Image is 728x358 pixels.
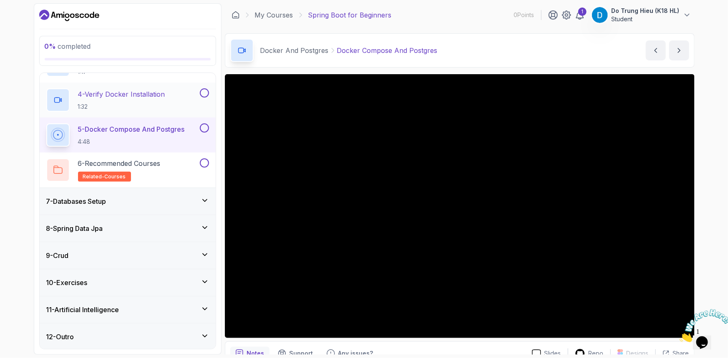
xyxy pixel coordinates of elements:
p: Spring Boot for Beginners [308,10,392,20]
button: 5-Docker Compose And Postgres4:48 [46,123,209,147]
a: Dashboard [232,11,240,19]
button: 10-Exercises [40,269,216,296]
p: 0 Points [514,11,534,19]
a: My Courses [255,10,293,20]
iframe: chat widget [676,306,728,345]
p: Share [673,349,689,358]
p: Any issues? [338,349,373,358]
button: user profile imageDo Trung Hieu (K18 HL)Student [592,7,691,23]
p: Repo [589,349,604,358]
p: Support [290,349,313,358]
p: Notes [247,349,264,358]
p: 6 - Recommended Courses [78,158,161,168]
p: 1:32 [78,103,165,111]
p: Do Trung Hieu (K18 HL) [612,7,680,15]
span: related-courses [83,173,126,180]
h3: 8 - Spring Data Jpa [46,223,103,233]
a: Dashboard [39,9,99,22]
button: 8-Spring Data Jpa [40,215,216,242]
span: 0 % [45,42,56,50]
button: 12-Outro [40,323,216,350]
p: Docker Compose And Postgres [337,45,438,55]
p: 4:48 [78,138,185,146]
button: 4-Verify Docker Installation1:32 [46,88,209,112]
p: 4 - Verify Docker Installation [78,89,165,99]
p: Docker And Postgres [260,45,329,55]
h3: 9 - Crud [46,250,69,260]
button: next content [669,40,689,60]
span: completed [45,42,91,50]
p: 5 - Docker Compose And Postgres [78,124,185,134]
h3: 12 - Outro [46,332,74,342]
img: user profile image [592,7,608,23]
h3: 7 - Databases Setup [46,196,106,206]
p: Student [612,15,680,23]
button: 11-Artificial Intelligence [40,296,216,323]
img: Chat attention grabber [3,3,55,36]
h3: 11 - Artificial Intelligence [46,305,119,315]
button: 6-Recommended Coursesrelated-courses [46,158,209,182]
button: 9-Crud [40,242,216,269]
a: Slides [525,349,568,358]
p: Designs [627,349,649,358]
h3: 10 - Exercises [46,278,88,288]
span: 1 [3,3,7,10]
iframe: 5 - Docker Compose and Postgres [225,74,695,338]
button: previous content [646,40,666,60]
a: 1 [575,10,585,20]
div: 1 [578,8,587,16]
button: Share [655,349,689,358]
button: 7-Databases Setup [40,188,216,215]
p: Slides [544,349,561,358]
